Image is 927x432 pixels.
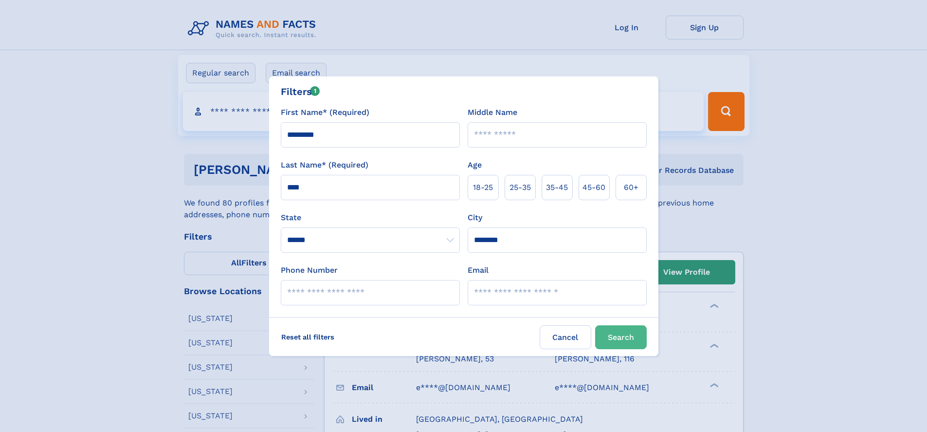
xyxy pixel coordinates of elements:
[624,182,638,193] span: 60+
[546,182,568,193] span: 35‑45
[468,159,482,171] label: Age
[468,212,482,224] label: City
[281,264,338,276] label: Phone Number
[540,325,591,349] label: Cancel
[582,182,605,193] span: 45‑60
[281,159,368,171] label: Last Name* (Required)
[281,212,460,224] label: State
[473,182,493,193] span: 18‑25
[281,84,320,99] div: Filters
[281,107,369,118] label: First Name* (Required)
[275,325,341,349] label: Reset all filters
[595,325,647,349] button: Search
[468,264,489,276] label: Email
[509,182,531,193] span: 25‑35
[468,107,517,118] label: Middle Name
